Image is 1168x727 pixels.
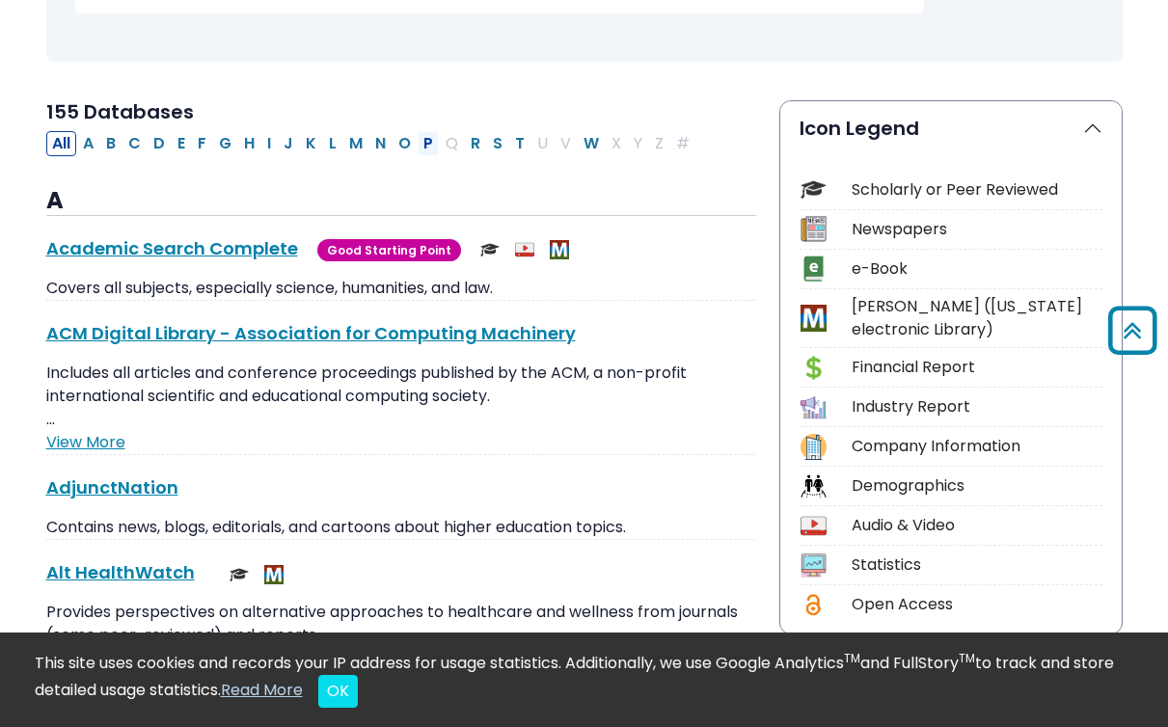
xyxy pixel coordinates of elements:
button: Filter Results E [172,131,191,156]
button: Filter Results I [261,131,277,156]
img: Icon Demographics [801,473,827,499]
p: Contains news, blogs, editorials, and cartoons about higher education topics. [46,516,756,539]
sup: TM [844,650,860,666]
img: Audio & Video [515,240,534,259]
img: Icon e-Book [801,256,827,282]
div: Open Access [852,593,1102,616]
button: Filter Results T [509,131,530,156]
a: Read More [221,679,303,701]
button: Icon Legend [780,101,1122,155]
button: Filter Results F [192,131,212,156]
button: Filter Results H [238,131,260,156]
img: Icon Company Information [801,434,827,460]
button: Filter Results B [100,131,122,156]
button: Filter Results C [122,131,147,156]
img: Icon Open Access [801,592,826,618]
button: Close [318,675,358,708]
p: Provides perspectives on alternative approaches to healthcare and wellness from journals (some pe... [46,601,756,647]
img: Icon Financial Report [801,355,827,381]
button: Filter Results A [77,131,99,156]
a: ACM Digital Library - Association for Computing Machinery [46,321,576,345]
div: Newspapers [852,218,1102,241]
h3: A [46,187,756,216]
div: Demographics [852,474,1102,498]
img: Scholarly or Peer Reviewed [480,240,500,259]
div: Scholarly or Peer Reviewed [852,178,1102,202]
div: e-Book [852,257,1102,281]
img: Icon Newspapers [801,216,827,242]
p: Includes all articles and conference proceedings published by the ACM, a non-profit international... [46,362,756,431]
div: Alpha-list to filter by first letter of database name [46,131,697,153]
span: Good Starting Point [317,239,461,261]
img: Icon MeL (Michigan electronic Library) [801,305,827,331]
p: Covers all subjects, especially science, humanities, and law. [46,277,756,300]
span: 155 Databases [46,98,194,125]
button: Filter Results K [300,131,322,156]
sup: TM [959,650,975,666]
button: Filter Results P [418,131,439,156]
button: Filter Results D [148,131,171,156]
img: MeL (Michigan electronic Library) [550,240,569,259]
div: This site uses cookies and records your IP address for usage statistics. Additionally, we use Goo... [35,652,1134,708]
div: Audio & Video [852,514,1102,537]
a: Academic Search Complete [46,236,298,260]
img: Icon Audio & Video [801,513,827,539]
img: Icon Scholarly or Peer Reviewed [801,176,827,202]
div: Company Information [852,435,1102,458]
img: Scholarly or Peer Reviewed [230,565,249,584]
a: Alt HealthWatch [46,560,195,584]
button: Filter Results N [369,131,392,156]
button: Filter Results L [323,131,342,156]
a: AdjunctNation [46,475,178,499]
div: [PERSON_NAME] ([US_STATE] electronic Library) [852,295,1102,341]
a: Back to Top [1101,315,1163,347]
button: Filter Results J [278,131,299,156]
div: Industry Report [852,395,1102,418]
div: Statistics [852,553,1102,577]
button: Filter Results S [487,131,508,156]
button: All [46,131,76,156]
button: Filter Results W [578,131,605,156]
button: Filter Results M [343,131,368,156]
button: Filter Results O [393,131,417,156]
img: MeL (Michigan electronic Library) [264,565,284,584]
button: Filter Results G [213,131,237,156]
img: Icon Statistics [801,552,827,579]
button: Filter Results R [465,131,486,156]
img: Icon Industry Report [801,394,827,420]
div: Financial Report [852,356,1102,379]
a: View More [46,431,125,453]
